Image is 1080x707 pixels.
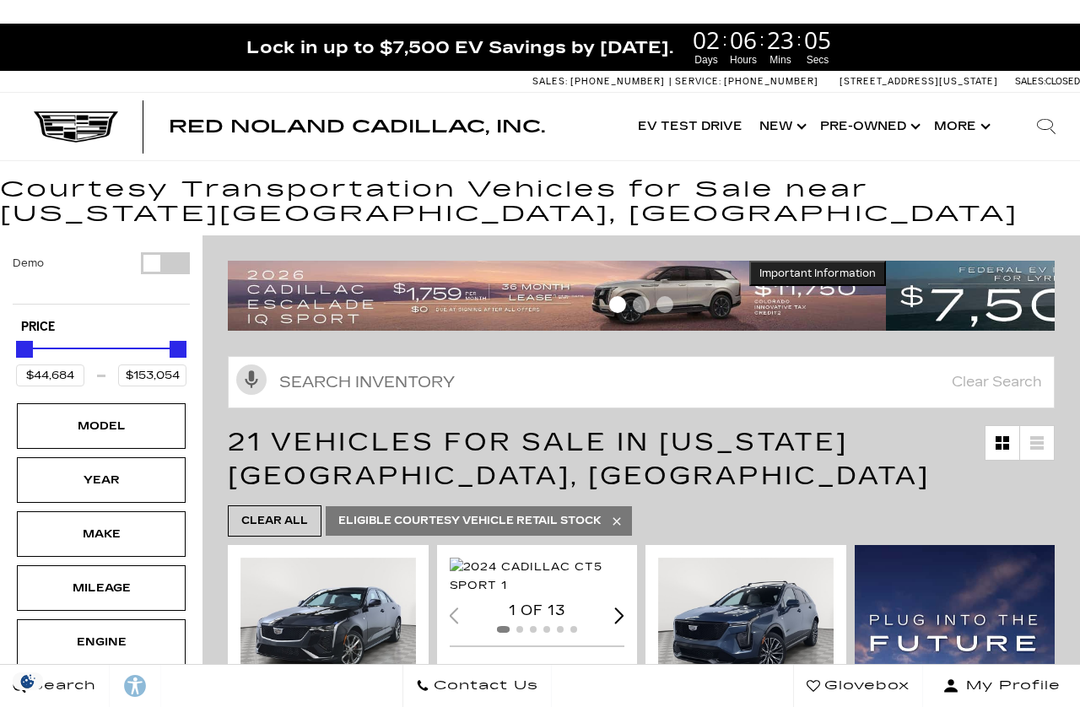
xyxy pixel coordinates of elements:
[759,267,876,280] span: Important Information
[802,52,834,67] span: Secs
[240,558,416,689] img: 2024 Cadillac CT4 Sport 1
[228,356,1055,408] input: Search Inventory
[59,525,143,543] div: Make
[450,558,625,595] img: 2024 Cadillac CT5 Sport 1
[1045,76,1080,87] span: Closed
[236,364,267,395] svg: Click to toggle on voice search
[228,427,930,491] span: 21 Vehicles for Sale in [US_STATE][GEOGRAPHIC_DATA], [GEOGRAPHIC_DATA]
[26,674,96,698] span: Search
[59,633,143,651] div: Engine
[532,76,568,87] span: Sales:
[727,52,759,67] span: Hours
[429,674,538,698] span: Contact Us
[8,672,47,690] img: Opt-Out Icon
[724,76,818,87] span: [PHONE_NUMBER]
[764,28,796,51] span: 23
[796,27,802,52] span: :
[722,27,727,52] span: :
[614,607,624,623] div: Next slide
[241,510,308,532] span: Clear All
[751,93,812,160] a: New
[820,674,910,698] span: Glovebox
[764,52,796,67] span: Mins
[169,118,545,135] a: Red Noland Cadillac, Inc.
[923,665,1080,707] button: Open user profile menu
[690,52,722,67] span: Days
[240,558,416,689] div: 1 / 2
[629,93,751,160] a: EV Test Drive
[812,93,926,160] a: Pre-Owned
[17,403,186,449] div: ModelModel
[656,296,673,313] span: Go to slide 3
[669,77,823,86] a: Service: [PHONE_NUMBER]
[16,364,84,386] input: Minimum
[840,76,998,87] a: [STREET_ADDRESS][US_STATE]
[17,619,186,665] div: EngineEngine
[17,457,186,503] div: YearYear
[802,28,834,51] span: 05
[450,602,625,620] div: 1 of 13
[690,28,722,51] span: 02
[675,76,721,87] span: Service:
[450,558,625,595] div: 1 / 2
[59,471,143,489] div: Year
[17,511,186,557] div: MakeMake
[609,296,626,313] span: Go to slide 1
[118,364,186,386] input: Maximum
[59,417,143,435] div: Model
[59,579,143,597] div: Mileage
[570,76,665,87] span: [PHONE_NUMBER]
[16,341,33,358] div: Minimum Price
[228,261,886,332] img: 2509-September-FOM-Escalade-IQ-Lease9
[759,27,764,52] span: :
[959,674,1061,698] span: My Profile
[658,558,834,689] div: 1 / 2
[1051,32,1072,52] a: Close
[1015,76,1045,87] span: Sales:
[926,93,996,160] button: More
[17,565,186,611] div: MileageMileage
[749,261,886,286] button: Important Information
[8,672,47,690] section: Click to Open Cookie Consent Modal
[633,296,650,313] span: Go to slide 2
[532,77,669,86] a: Sales: [PHONE_NUMBER]
[402,665,552,707] a: Contact Us
[793,665,923,707] a: Glovebox
[246,36,673,58] span: Lock in up to $7,500 EV Savings by [DATE].
[16,335,186,386] div: Price
[34,111,118,143] img: Cadillac Dark Logo with Cadillac White Text
[170,341,186,358] div: Maximum Price
[13,252,190,304] div: Filter by Vehicle Type
[21,320,181,335] h5: Price
[338,510,602,532] span: Eligible Courtesy Vehicle Retail Stock
[727,28,759,51] span: 06
[13,255,44,272] label: Demo
[169,116,545,137] span: Red Noland Cadillac, Inc.
[658,558,834,689] img: 2024 Cadillac XT4 Sport 1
